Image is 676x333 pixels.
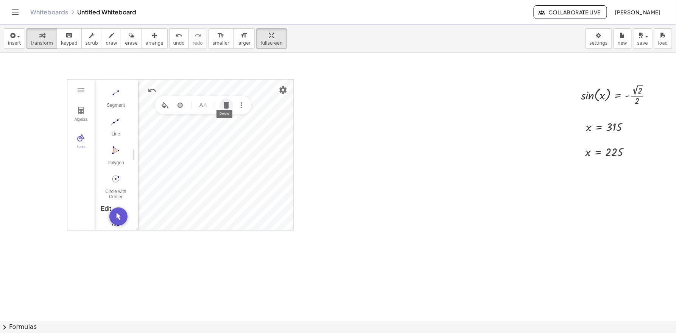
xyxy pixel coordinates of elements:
span: keypad [61,40,78,46]
i: format_size [240,31,248,40]
button: keyboardkeypad [57,28,82,49]
canvas: Graphics View 1 [138,79,294,230]
span: arrange [146,40,164,46]
button: More [235,98,248,112]
button: undoundo [169,28,189,49]
button: draw [102,28,121,49]
button: redoredo [188,28,207,49]
button: Line. Select two points or positions [101,115,131,142]
span: erase [125,40,137,46]
div: Segment [101,103,131,113]
i: keyboard [65,31,73,40]
span: load [658,40,668,46]
button: Polygon. Select all vertices, then first vertex again [101,144,131,171]
button: load [654,28,672,49]
button: arrange [142,28,168,49]
img: Main Menu [76,86,86,95]
span: redo [193,40,203,46]
span: fullscreen [260,40,282,46]
button: save [633,28,653,49]
div: Line [101,131,131,142]
div: Geometry [67,79,294,230]
button: Set color [158,98,172,112]
span: Collaborate Live [540,9,601,16]
div: Circle with Center through Point [101,189,131,199]
div: Algebra [69,117,93,128]
a: Whiteboards [30,8,68,16]
button: Undo [145,84,159,97]
button: settings [586,28,612,49]
button: Toggle navigation [9,6,21,18]
span: scrub [86,40,98,46]
button: Delete [220,98,233,112]
span: larger [237,40,251,46]
button: format_sizelarger [233,28,255,49]
button: Name [196,98,210,112]
span: new [618,40,627,46]
div: Polygon [101,160,131,171]
i: undo [175,31,182,40]
i: format_size [217,31,224,40]
span: settings [590,40,608,46]
span: [PERSON_NAME] [615,9,661,16]
div: Edit [101,204,126,213]
button: Point Style [173,98,187,112]
span: transform [31,40,53,46]
span: save [637,40,648,46]
button: Circle with Center through Point. Select center point, then point on circle [101,173,131,200]
i: redo [194,31,201,40]
button: Segment. Select two points or positions [101,86,131,114]
div: Tools [69,145,93,155]
span: smaller [213,40,229,46]
button: insert [4,28,25,49]
span: draw [106,40,117,46]
button: [PERSON_NAME] [609,5,667,19]
span: undo [173,40,185,46]
button: transform [26,28,57,49]
button: Settings [276,83,290,97]
button: format_sizesmaller [209,28,234,49]
span: insert [8,40,21,46]
button: Move. Drag or select object [109,207,128,226]
button: scrub [81,28,102,49]
button: erase [121,28,142,49]
button: Collaborate Live [534,5,607,19]
button: fullscreen [256,28,287,49]
button: new [614,28,632,49]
